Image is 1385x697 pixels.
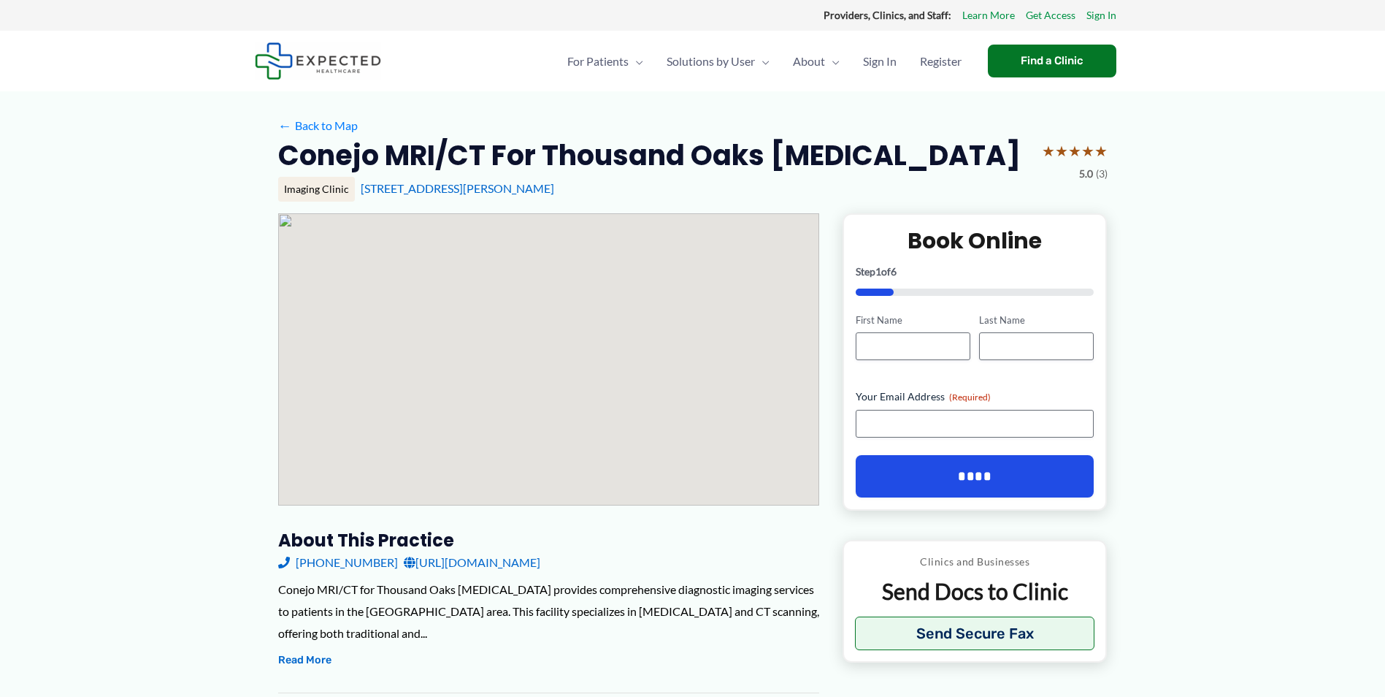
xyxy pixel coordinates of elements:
a: Get Access [1026,6,1075,25]
h2: Conejo MRI/CT for Thousand Oaks [MEDICAL_DATA] [278,137,1021,173]
span: For Patients [567,36,629,87]
label: Last Name [979,313,1094,327]
a: For PatientsMenu Toggle [556,36,655,87]
a: Register [908,36,973,87]
span: Solutions by User [667,36,755,87]
p: Clinics and Businesses [855,552,1095,571]
span: Register [920,36,962,87]
a: [STREET_ADDRESS][PERSON_NAME] [361,181,554,195]
span: Menu Toggle [629,36,643,87]
span: ★ [1068,137,1081,164]
span: ★ [1094,137,1108,164]
span: (Required) [949,392,991,403]
a: AboutMenu Toggle [781,36,851,87]
a: Solutions by UserMenu Toggle [655,36,781,87]
label: First Name [856,313,970,327]
strong: Providers, Clinics, and Staff: [824,9,951,21]
p: Send Docs to Clinic [855,577,1095,606]
span: ★ [1081,137,1094,164]
button: Send Secure Fax [855,617,1095,650]
a: ←Back to Map [278,115,358,137]
label: Your Email Address [856,389,1094,404]
span: ← [278,118,292,132]
span: (3) [1096,164,1108,183]
span: 1 [875,265,881,278]
span: ★ [1042,137,1055,164]
a: [PHONE_NUMBER] [278,552,398,574]
nav: Primary Site Navigation [556,36,973,87]
img: Expected Healthcare Logo - side, dark font, small [255,42,381,80]
span: Menu Toggle [755,36,770,87]
a: Learn More [962,6,1015,25]
div: Conejo MRI/CT for Thousand Oaks [MEDICAL_DATA] provides comprehensive diagnostic imaging services... [278,579,819,644]
a: Sign In [1086,6,1116,25]
span: ★ [1055,137,1068,164]
div: Imaging Clinic [278,177,355,202]
a: Sign In [851,36,908,87]
span: 5.0 [1079,164,1093,183]
span: Menu Toggle [825,36,840,87]
span: About [793,36,825,87]
a: [URL][DOMAIN_NAME] [404,552,540,574]
span: Sign In [863,36,897,87]
a: Find a Clinic [988,45,1116,77]
span: 6 [891,265,897,278]
button: Read More [278,652,331,669]
h3: About this practice [278,529,819,552]
p: Step of [856,267,1094,277]
h2: Book Online [856,226,1094,255]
